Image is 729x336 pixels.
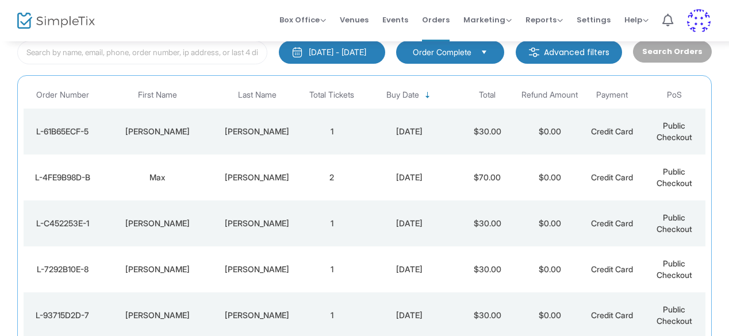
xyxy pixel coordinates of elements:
span: Help [624,14,649,25]
td: 1 [301,246,363,292]
span: Settings [577,5,611,34]
td: 1 [301,109,363,155]
th: Refund Amount [519,82,581,109]
span: Box Office [279,14,326,25]
div: [DATE] - [DATE] [309,47,366,58]
span: Orders [422,5,450,34]
div: Adrian [104,310,210,321]
span: Payment [596,90,628,100]
div: Perez [216,126,298,137]
span: Events [382,5,408,34]
div: L-4FE9B98D-B [26,172,98,183]
div: Robles [216,218,298,229]
span: Marketing [463,14,512,25]
div: L-61B65ECF-5 [26,126,98,137]
span: Order Number [36,90,89,100]
button: Select [476,46,492,59]
th: Total [456,82,519,109]
span: Public Checkout [657,121,692,142]
span: Reports [525,14,563,25]
div: Raj [216,172,298,183]
span: Public Checkout [657,258,692,280]
div: Baltazar [216,310,298,321]
div: Celeste [104,218,210,229]
m-button: Advanced filters [516,41,622,64]
div: Sarah [104,126,210,137]
td: $30.00 [456,246,519,292]
div: 8/12/2025 [366,218,453,229]
span: Sortable [423,91,432,100]
td: 2 [301,155,363,200]
button: [DATE] - [DATE] [279,41,385,64]
div: L-93715D2D-7 [26,310,98,321]
span: Credit Card [591,264,633,274]
span: Public Checkout [657,304,692,326]
img: monthly [291,47,303,58]
input: Search by name, email, phone, order number, ip address, or last 4 digits of card [17,41,267,64]
img: filter [528,47,540,58]
th: Total Tickets [301,82,363,109]
span: Buy Date [386,90,419,100]
td: $0.00 [519,155,581,200]
span: Credit Card [591,310,633,320]
div: Max [104,172,210,183]
div: Tabayoyong [216,264,298,275]
td: $0.00 [519,109,581,155]
td: 1 [301,200,363,246]
td: $30.00 [456,109,519,155]
span: Credit Card [591,126,633,136]
span: Credit Card [591,172,633,182]
span: Public Checkout [657,213,692,234]
div: 8/12/2025 [366,264,453,275]
span: PoS [667,90,682,100]
div: 8/12/2025 [366,310,453,321]
div: Joel [104,264,210,275]
span: Credit Card [591,218,633,228]
span: Last Name [238,90,277,100]
span: First Name [138,90,177,100]
div: 8/12/2025 [366,126,453,137]
td: $0.00 [519,200,581,246]
span: Order Complete [413,47,471,58]
td: $30.00 [456,200,519,246]
div: L-7292B10E-8 [26,264,98,275]
td: $0.00 [519,246,581,292]
div: 8/12/2025 [366,172,453,183]
span: Venues [340,5,369,34]
div: L-C452253E-1 [26,218,98,229]
td: $70.00 [456,155,519,200]
span: Public Checkout [657,167,692,188]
